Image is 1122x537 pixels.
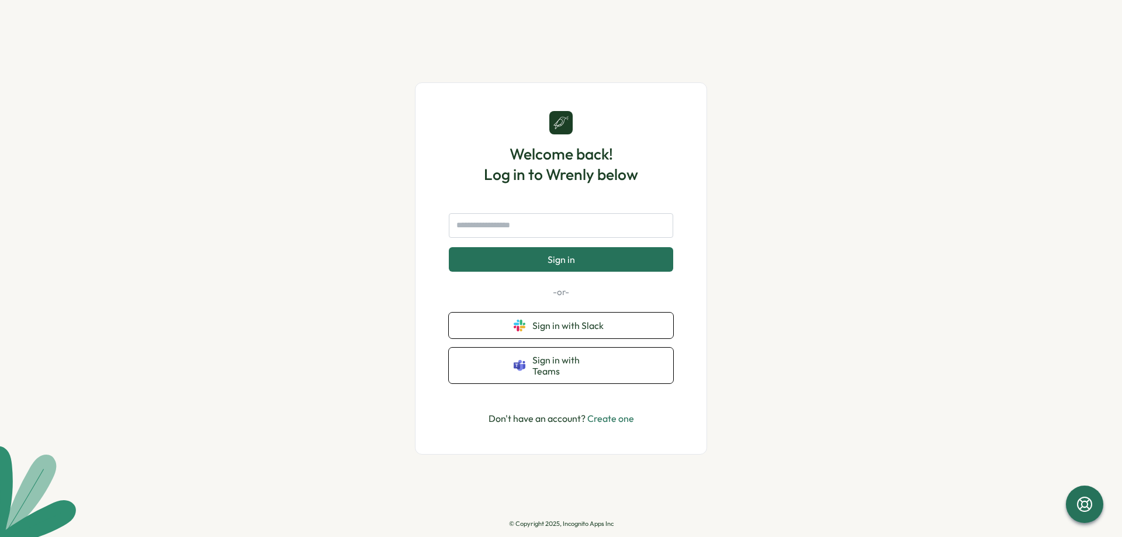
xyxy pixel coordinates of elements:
[532,320,608,331] span: Sign in with Slack
[449,247,673,272] button: Sign in
[548,254,575,265] span: Sign in
[509,520,614,528] p: © Copyright 2025, Incognito Apps Inc
[484,144,638,185] h1: Welcome back! Log in to Wrenly below
[489,411,634,426] p: Don't have an account?
[449,313,673,338] button: Sign in with Slack
[449,348,673,383] button: Sign in with Teams
[587,413,634,424] a: Create one
[532,355,608,376] span: Sign in with Teams
[449,286,673,299] p: -or-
